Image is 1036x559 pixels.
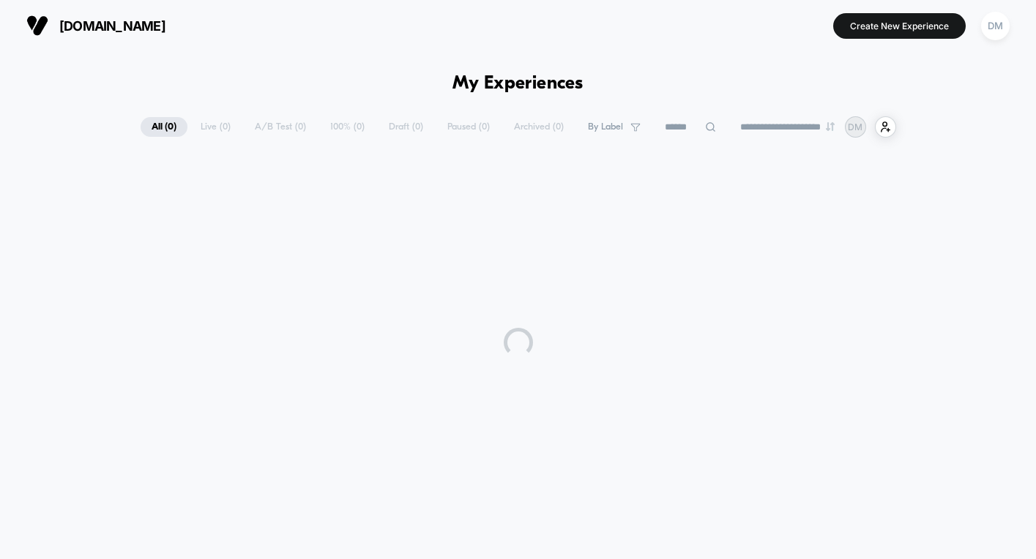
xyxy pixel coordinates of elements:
[588,121,623,132] span: By Label
[833,13,966,39] button: Create New Experience
[26,15,48,37] img: Visually logo
[59,18,165,34] span: [DOMAIN_NAME]
[452,73,584,94] h1: My Experiences
[141,117,187,137] span: All ( 0 )
[22,14,170,37] button: [DOMAIN_NAME]
[848,121,862,132] p: DM
[826,122,835,131] img: end
[981,12,1010,40] div: DM
[977,11,1014,41] button: DM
